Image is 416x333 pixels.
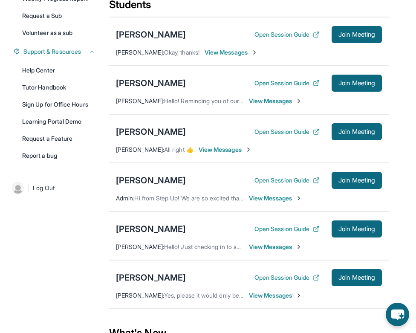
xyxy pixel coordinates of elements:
[254,176,320,185] button: Open Session Guide
[254,273,320,282] button: Open Session Guide
[338,178,375,183] span: Join Meeting
[116,29,186,41] div: [PERSON_NAME]
[332,75,382,92] button: Join Meeting
[12,182,24,194] img: user-img
[17,25,101,41] a: Volunteer as a sub
[116,272,186,284] div: [PERSON_NAME]
[23,47,81,56] span: Support & Resources
[251,49,258,56] img: Chevron-Right
[254,225,320,233] button: Open Session Guide
[116,243,164,250] span: [PERSON_NAME] :
[254,79,320,87] button: Open Session Guide
[164,146,194,153] span: All right 👍
[332,172,382,189] button: Join Meeting
[116,97,164,104] span: [PERSON_NAME] :
[17,63,101,78] a: Help Center
[338,32,375,37] span: Join Meeting
[332,123,382,140] button: Join Meeting
[164,49,199,56] span: Okay, thanks!
[116,126,186,138] div: [PERSON_NAME]
[295,243,302,250] img: Chevron-Right
[332,269,382,286] button: Join Meeting
[116,223,186,235] div: [PERSON_NAME]
[249,194,302,203] span: View Messages
[17,131,101,146] a: Request a Feature
[33,184,55,192] span: Log Out
[245,146,252,153] img: Chevron-Right
[17,114,101,129] a: Learning Portal Demo
[249,97,302,105] span: View Messages
[9,179,101,197] a: |Log Out
[249,243,302,251] span: View Messages
[17,8,101,23] a: Request a Sub
[254,127,320,136] button: Open Session Guide
[20,47,95,56] button: Support & Resources
[295,98,302,104] img: Chevron-Right
[27,183,29,193] span: |
[116,146,164,153] span: [PERSON_NAME] :
[116,292,164,299] span: [PERSON_NAME] :
[295,292,302,299] img: Chevron-Right
[116,174,186,186] div: [PERSON_NAME]
[338,226,375,232] span: Join Meeting
[386,303,409,326] button: chat-button
[295,195,302,202] img: Chevron-Right
[249,291,302,300] span: View Messages
[17,80,101,95] a: Tutor Handbook
[17,97,101,112] a: Sign Up for Office Hours
[17,148,101,163] a: Report a bug
[332,26,382,43] button: Join Meeting
[116,49,164,56] span: [PERSON_NAME] :
[338,129,375,134] span: Join Meeting
[164,97,307,104] span: Hello! Reminding you of our meeting at 5 PM [DATE]!
[116,194,134,202] span: Admin :
[338,81,375,86] span: Join Meeting
[205,48,258,57] span: View Messages
[254,30,320,39] button: Open Session Guide
[116,77,186,89] div: [PERSON_NAME]
[338,275,375,280] span: Join Meeting
[332,220,382,237] button: Join Meeting
[199,145,252,154] span: View Messages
